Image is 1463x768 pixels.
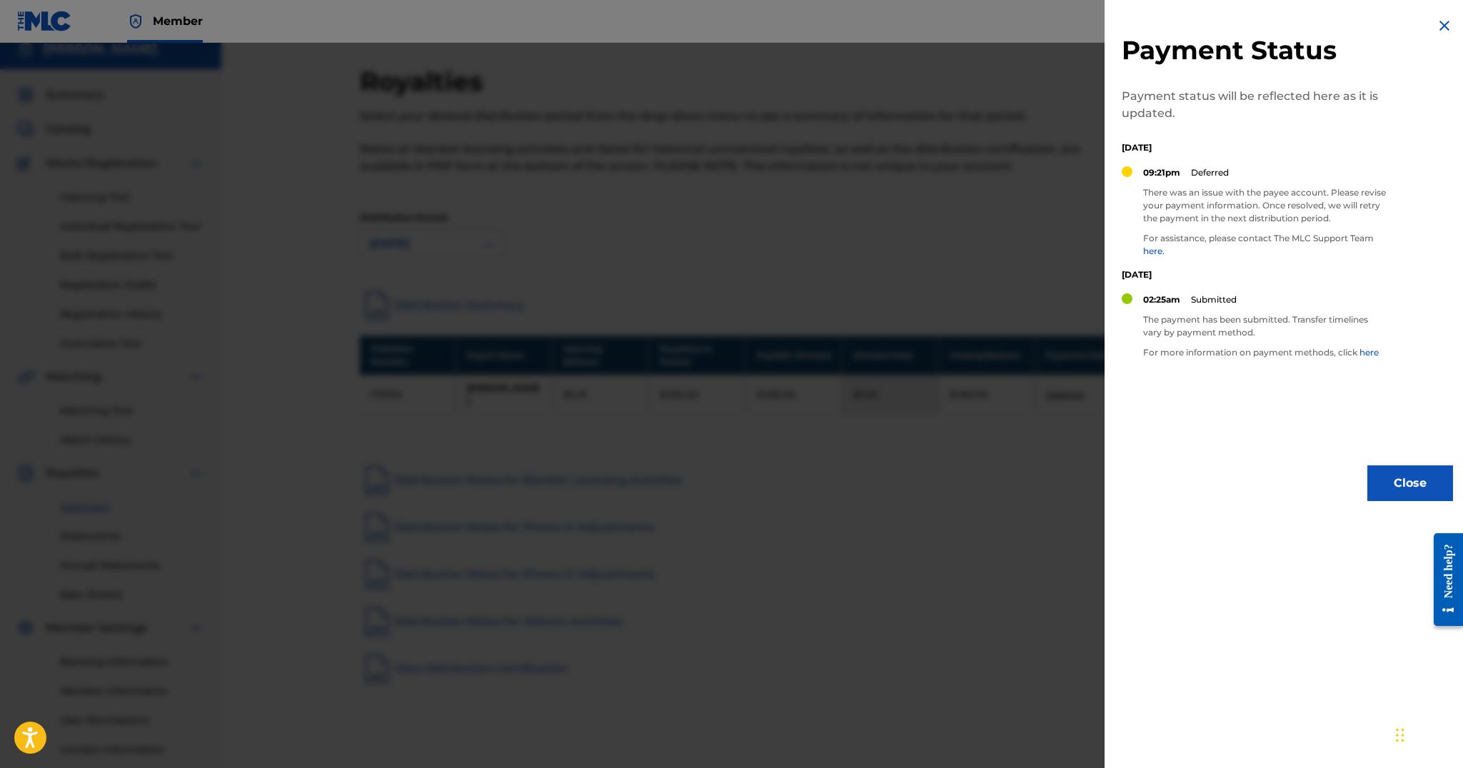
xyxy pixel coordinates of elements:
[1122,34,1386,66] h2: Payment Status
[1359,347,1379,358] a: here
[1122,268,1386,281] p: [DATE]
[1122,141,1386,154] p: [DATE]
[1122,88,1386,122] p: Payment status will be reflected here as it is updated.
[1423,522,1463,637] iframe: Resource Center
[1191,166,1229,179] p: Deferred
[127,13,144,30] img: Top Rightsholder
[1143,232,1386,258] p: For assistance, please contact The MLC Support Team
[1191,293,1237,306] p: Submitted
[1392,699,1463,768] iframe: Chat Widget
[17,11,72,31] img: MLC Logo
[1143,186,1386,225] p: There was an issue with the payee account. Please revise your payment information. Once resolved,...
[1143,246,1165,256] a: here.
[1143,346,1386,359] p: For more information on payment methods, click
[153,13,203,29] span: Member
[1143,293,1180,306] p: 02:25am
[1367,465,1453,501] button: Close
[1396,714,1404,757] div: Drag
[1143,166,1180,179] p: 09:21pm
[1143,313,1386,339] p: The payment has been submitted. Transfer timelines vary by payment method.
